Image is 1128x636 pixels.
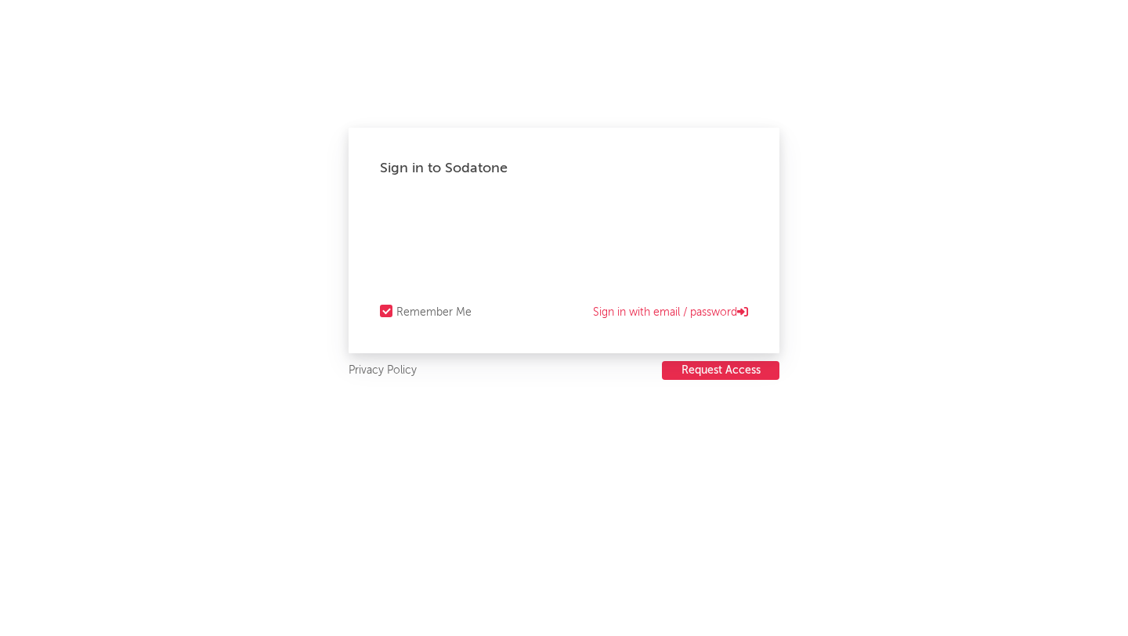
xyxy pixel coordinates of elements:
[349,361,417,381] a: Privacy Policy
[662,361,779,380] button: Request Access
[662,361,779,381] a: Request Access
[593,303,748,322] a: Sign in with email / password
[380,159,748,178] div: Sign in to Sodatone
[396,303,472,322] div: Remember Me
